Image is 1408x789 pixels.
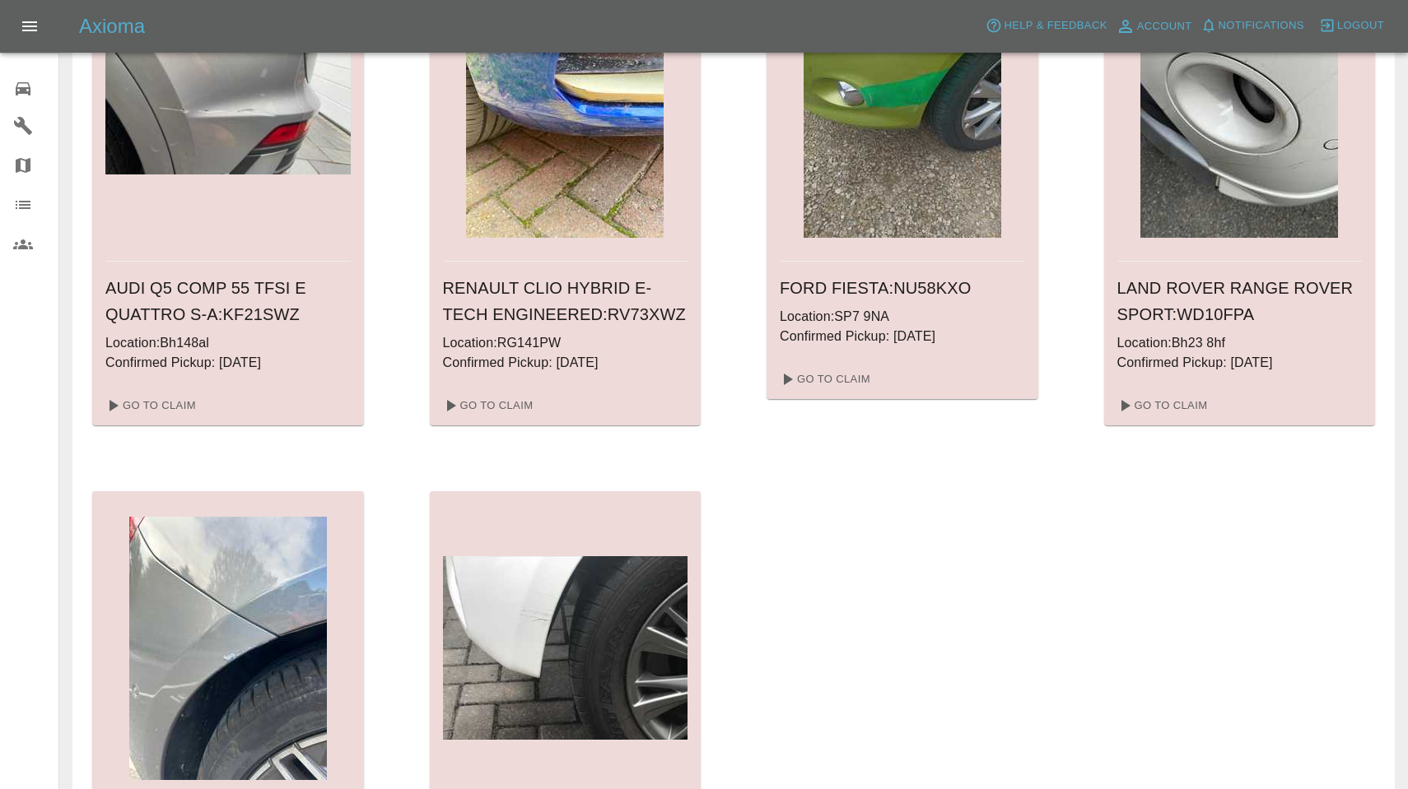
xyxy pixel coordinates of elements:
p: Location: Bh148al [105,333,351,353]
p: Location: SP7 9NA [780,307,1025,327]
p: Confirmed Pickup: [DATE] [780,327,1025,346]
h6: RENAULT CLIO HYBRID E-TECH ENGINEERED : RV73XWZ [443,275,688,327]
span: Help & Feedback [1004,16,1107,35]
h6: AUDI Q5 COMP 55 TFSI E QUATTRO S-A : KF21SWZ [105,275,351,327]
span: Notifications [1219,16,1304,35]
p: Location: Bh23 8hf [1117,333,1363,353]
a: Go To Claim [1111,392,1212,419]
p: Confirmed Pickup: [DATE] [105,353,351,373]
button: Logout [1315,13,1388,39]
a: Go To Claim [436,392,538,419]
button: Notifications [1196,13,1308,39]
p: Location: RG141PW [443,333,688,353]
button: Help & Feedback [981,13,1111,39]
p: Confirmed Pickup: [DATE] [1117,353,1363,373]
button: Open drawer [10,7,49,46]
h5: Axioma [79,13,145,39]
h6: FORD FIESTA : NU58KXO [780,275,1025,301]
span: Logout [1337,16,1384,35]
a: Go To Claim [773,366,874,392]
span: Account [1137,17,1192,36]
a: Go To Claim [99,392,200,419]
p: Confirmed Pickup: [DATE] [443,353,688,373]
h6: LAND ROVER RANGE ROVER SPORT : WD10FPA [1117,275,1363,327]
a: Account [1112,13,1196,39]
